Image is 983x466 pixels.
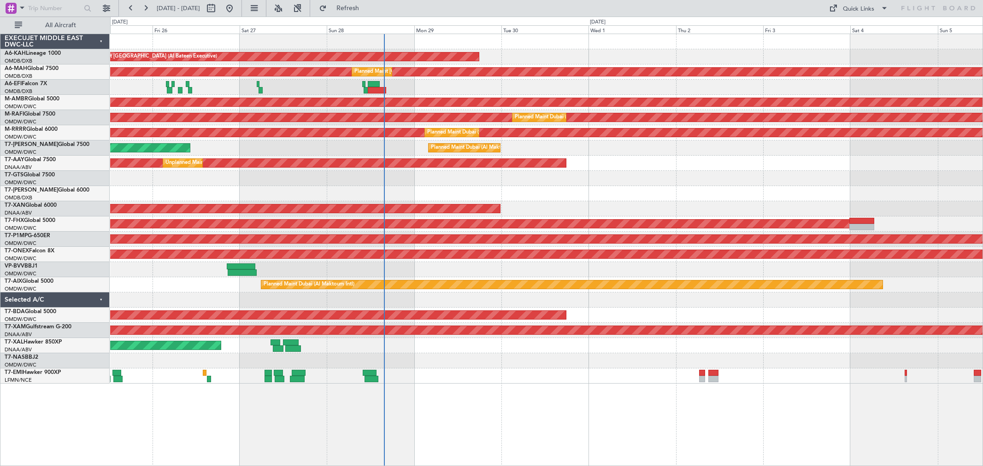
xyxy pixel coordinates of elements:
[5,142,89,147] a: T7-[PERSON_NAME]Global 7500
[824,1,893,16] button: Quick Links
[431,141,522,155] div: Planned Maint Dubai (Al Maktoum Intl)
[5,279,22,284] span: T7-AIX
[5,279,53,284] a: T7-AIXGlobal 5000
[5,225,36,232] a: OMDW/DWC
[327,25,414,34] div: Sun 28
[589,25,676,34] div: Wed 1
[5,194,32,201] a: OMDB/DXB
[5,309,25,315] span: T7-BDA
[5,248,29,254] span: T7-ONEX
[112,18,128,26] div: [DATE]
[5,218,24,223] span: T7-FHX
[5,96,28,102] span: M-AMBR
[354,65,508,79] div: Planned Maint [GEOGRAPHIC_DATA] ([GEOGRAPHIC_DATA] Intl)
[5,240,36,247] a: OMDW/DWC
[5,339,62,345] a: T7-XALHawker 850XP
[5,172,55,178] a: T7-GTSGlobal 7500
[5,111,55,117] a: M-RAFIGlobal 7500
[5,96,59,102] a: M-AMBRGlobal 5000
[5,263,24,269] span: VP-BVV
[5,324,26,330] span: T7-XAM
[5,127,58,132] a: M-RRRRGlobal 6000
[5,81,22,87] span: A6-EFI
[5,203,57,208] a: T7-XANGlobal 6000
[28,1,81,15] input: Trip Number
[763,25,850,34] div: Fri 3
[5,66,59,71] a: A6-MAHGlobal 7500
[5,270,36,277] a: OMDW/DWC
[5,331,32,338] a: DNAA/ABV
[5,339,24,345] span: T7-XAL
[5,127,26,132] span: M-RRRR
[5,149,36,156] a: OMDW/DWC
[5,134,36,140] a: OMDW/DWC
[10,18,100,33] button: All Aircraft
[843,5,874,14] div: Quick Links
[5,355,25,360] span: T7-NAS
[157,4,200,12] span: [DATE] - [DATE]
[5,346,32,353] a: DNAA/ABV
[5,58,32,64] a: OMDB/DXB
[5,370,61,375] a: T7-EMIHawker 900XP
[5,187,58,193] span: T7-[PERSON_NAME]
[5,81,47,87] a: A6-EFIFalcon 7X
[5,73,32,80] a: OMDB/DXB
[5,157,24,163] span: T7-AAY
[5,377,32,384] a: LFMN/NCE
[5,210,32,216] a: DNAA/ABV
[5,355,38,360] a: T7-NASBBJ2
[5,255,36,262] a: OMDW/DWC
[5,51,26,56] span: A6-KAH
[5,66,27,71] span: A6-MAH
[5,316,36,323] a: OMDW/DWC
[24,22,97,29] span: All Aircraft
[264,278,354,291] div: Planned Maint Dubai (Al Maktoum Intl)
[5,51,61,56] a: A6-KAHLineage 1000
[5,309,56,315] a: T7-BDAGlobal 5000
[5,324,71,330] a: T7-XAMGulfstream G-200
[5,179,36,186] a: OMDW/DWC
[5,111,24,117] span: M-RAFI
[5,218,55,223] a: T7-FHXGlobal 5000
[153,25,240,34] div: Fri 26
[850,25,937,34] div: Sat 4
[315,1,370,16] button: Refresh
[5,103,36,110] a: OMDW/DWC
[240,25,327,34] div: Sat 27
[5,263,38,269] a: VP-BVVBBJ1
[5,187,89,193] a: T7-[PERSON_NAME]Global 6000
[5,370,23,375] span: T7-EMI
[329,5,367,12] span: Refresh
[5,203,25,208] span: T7-XAN
[165,156,302,170] div: Unplanned Maint [GEOGRAPHIC_DATA] (Al Maktoum Intl)
[5,142,58,147] span: T7-[PERSON_NAME]
[5,118,36,125] a: OMDW/DWC
[676,25,763,34] div: Thu 2
[590,18,606,26] div: [DATE]
[5,233,28,239] span: T7-P1MP
[5,361,36,368] a: OMDW/DWC
[5,233,50,239] a: T7-P1MPG-650ER
[5,285,36,292] a: OMDW/DWC
[5,88,32,95] a: OMDB/DXB
[5,248,54,254] a: T7-ONEXFalcon 8X
[5,157,56,163] a: T7-AAYGlobal 7500
[427,126,518,140] div: Planned Maint Dubai (Al Maktoum Intl)
[501,25,589,34] div: Tue 30
[414,25,501,34] div: Mon 29
[78,50,217,64] div: Planned Maint [GEOGRAPHIC_DATA] (Al Bateen Executive)
[515,111,606,124] div: Planned Maint Dubai (Al Maktoum Intl)
[5,164,32,171] a: DNAA/ABV
[5,172,24,178] span: T7-GTS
